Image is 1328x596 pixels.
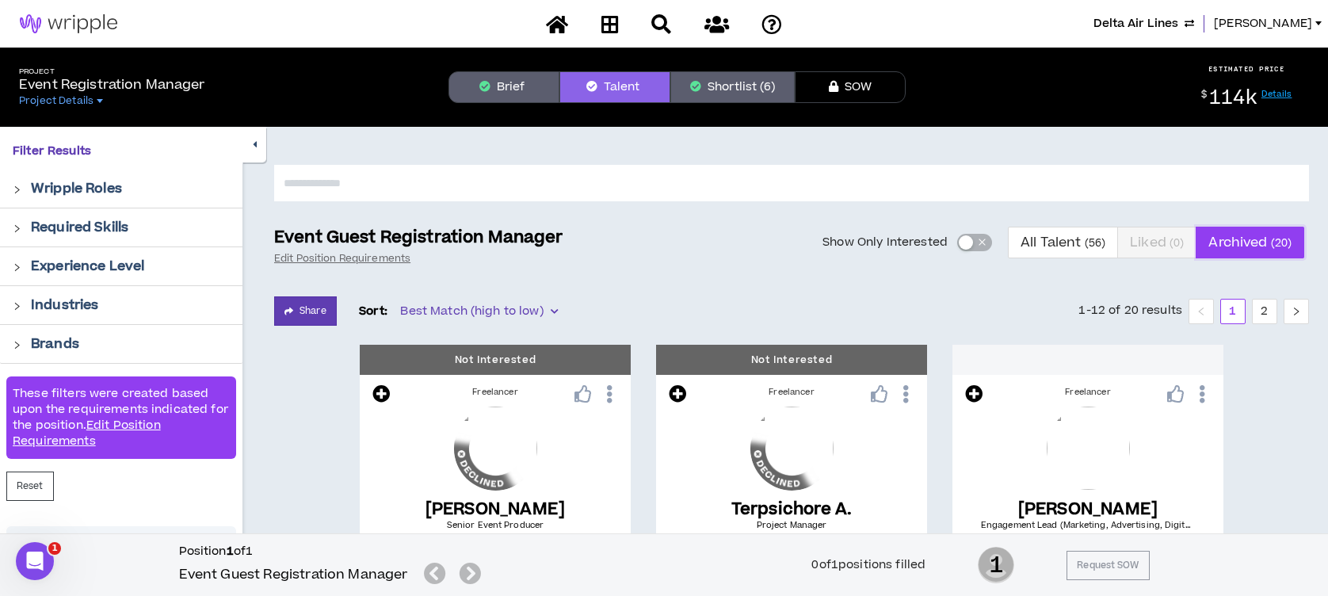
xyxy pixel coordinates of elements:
[1093,15,1194,32] button: Delta Air Lines
[670,71,795,103] button: Shortlist (6)
[13,341,21,350] span: right
[13,224,21,233] span: right
[48,542,61,555] span: 1
[31,218,128,237] p: Required Skills
[1067,551,1149,580] button: Request SOW
[1170,235,1184,250] small: ( 0 )
[454,407,537,490] img: cH9cGl9RnQuHju42lZur0bS8JJY5gZGzeeY3UIpb.png
[179,544,487,560] h6: Position of 1
[822,235,948,250] span: Show Only Interested
[1220,299,1246,324] li: 1
[1284,299,1309,324] button: right
[19,75,205,94] p: Event Registration Manager
[1196,307,1206,316] span: left
[227,543,234,560] b: 1
[1208,223,1292,262] span: Archived
[751,346,832,375] p: Not Interested
[1292,307,1301,316] span: right
[274,227,563,249] p: Event Guest Registration Manager
[13,302,21,311] span: right
[13,263,21,272] span: right
[6,376,236,459] div: These filters were created based upon the requirements indicated for the position.
[1021,223,1105,262] span: All Talent
[1209,84,1257,112] span: 114k
[1284,299,1309,324] li: Next Page
[1093,15,1178,32] span: Delta Air Lines
[757,519,827,531] span: Project Manager
[559,71,670,103] button: Talent
[1189,299,1214,324] li: Previous Page
[981,499,1195,519] h5: [PERSON_NAME]
[1130,223,1184,262] span: Liked
[1208,64,1285,74] p: ESTIMATED PRICE
[795,71,906,103] button: SOW
[1252,299,1277,324] li: 2
[1221,300,1245,323] a: 1
[1078,299,1182,324] li: 1-12 of 20 results
[31,334,79,353] p: Brands
[957,234,992,251] button: Show Only Interested
[31,296,98,315] p: Industries
[1201,88,1207,101] sup: $
[31,179,122,198] p: Wripple Roles
[274,252,410,265] a: Edit Position Requirements
[1214,15,1312,32] span: [PERSON_NAME]
[455,346,536,375] p: Not Interested
[1253,300,1276,323] a: 2
[19,67,205,76] h5: Project
[274,296,337,326] button: Share
[400,300,557,323] span: Best Match (high to low)
[447,519,544,531] span: Senior Event Producer
[811,556,925,574] div: 0 of 1 positions filled
[372,386,618,399] div: Freelancer
[13,143,230,160] p: Filter Results
[448,71,559,103] button: Brief
[6,472,54,501] button: Reset
[750,407,834,490] img: ziIqttZaVQhWhY5HuffojjBie6NO1LmpxoTe5wqv.png
[669,386,914,399] div: Freelancer
[19,94,93,107] span: Project Details
[359,303,388,320] p: Sort:
[425,499,566,519] h5: [PERSON_NAME]
[13,417,161,449] a: Edit Position Requirements
[978,545,1014,585] span: 1
[981,519,1196,531] span: Engagement Lead (Marketing, Advertising, Digital)
[1261,88,1292,100] a: Details
[1271,235,1292,250] small: ( 20 )
[1189,299,1214,324] button: left
[31,257,144,276] p: Experience Level
[179,565,408,584] h5: Event Guest Registration Manager
[1047,407,1130,490] img: uuCVOjK4PGyVihCfD8tRdeZsM3aCCz07UpcCHVpY.png
[16,542,54,580] iframe: Intercom live chat
[1085,235,1106,250] small: ( 56 )
[731,499,853,519] h5: Terpsichore A.
[13,185,21,194] span: right
[965,386,1211,399] div: Freelancer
